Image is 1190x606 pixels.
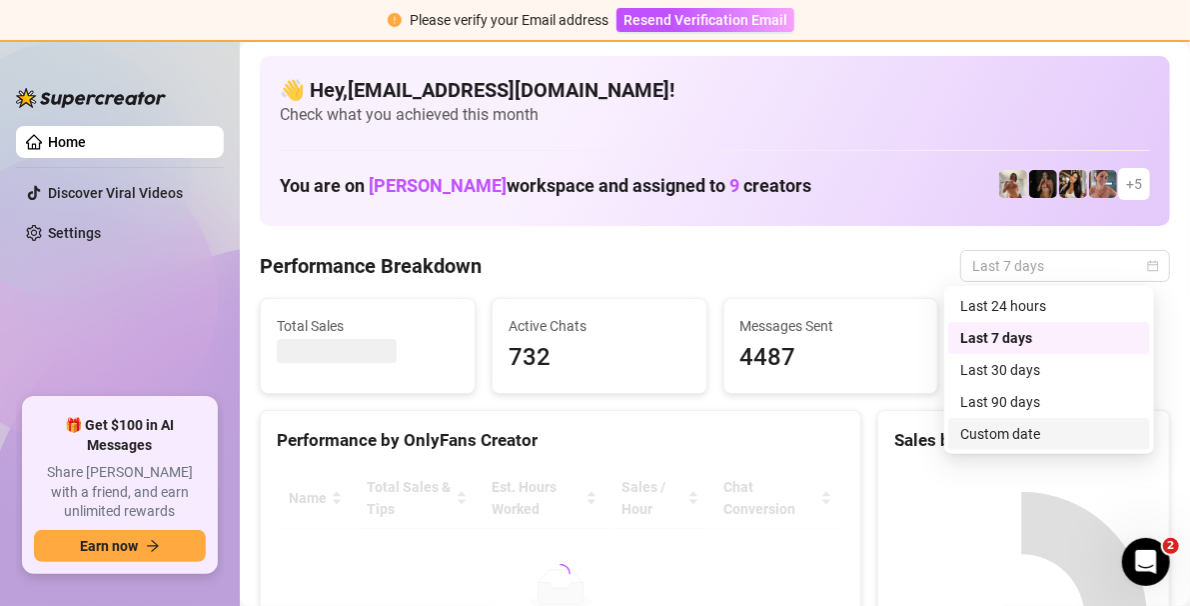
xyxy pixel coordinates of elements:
[960,359,1138,381] div: Last 30 days
[16,88,166,108] img: logo-BBDzfeDw.svg
[1126,173,1142,195] span: + 5
[948,386,1150,418] div: Last 90 days
[948,354,1150,386] div: Last 30 days
[388,13,402,27] span: exclamation-circle
[960,423,1138,445] div: Custom date
[277,427,844,454] div: Performance by OnlyFans Creator
[729,175,739,196] span: 9
[999,170,1027,198] img: Green
[1059,170,1087,198] img: AD
[48,134,86,150] a: Home
[80,538,138,554] span: Earn now
[740,339,922,377] span: 4487
[1089,170,1117,198] img: YL
[1147,260,1159,272] span: calendar
[369,175,507,196] span: [PERSON_NAME]
[948,322,1150,354] div: Last 7 days
[948,290,1150,322] div: Last 24 hours
[277,315,459,337] span: Total Sales
[280,104,1150,126] span: Check what you achieved this month
[34,463,206,522] span: Share [PERSON_NAME] with a friend, and earn unlimited rewards
[146,539,160,553] span: arrow-right
[509,315,690,337] span: Active Chats
[509,339,690,377] span: 732
[1122,538,1170,586] iframe: Intercom live chat
[740,315,922,337] span: Messages Sent
[894,427,1153,454] div: Sales by OnlyFans Creator
[34,416,206,455] span: 🎁 Get $100 in AI Messages
[1029,170,1057,198] img: D
[960,327,1138,349] div: Last 7 days
[972,251,1158,281] span: Last 7 days
[1163,538,1179,554] span: 2
[280,175,811,197] h1: You are on workspace and assigned to creators
[410,9,608,31] div: Please verify your Email address
[623,12,787,28] span: Resend Verification Email
[48,225,101,241] a: Settings
[960,295,1138,317] div: Last 24 hours
[34,530,206,562] button: Earn nowarrow-right
[280,76,1150,104] h4: 👋 Hey, [EMAIL_ADDRESS][DOMAIN_NAME] !
[260,252,482,280] h4: Performance Breakdown
[551,564,571,584] span: loading
[948,418,1150,450] div: Custom date
[616,8,794,32] button: Resend Verification Email
[960,391,1138,413] div: Last 90 days
[48,185,183,201] a: Discover Viral Videos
